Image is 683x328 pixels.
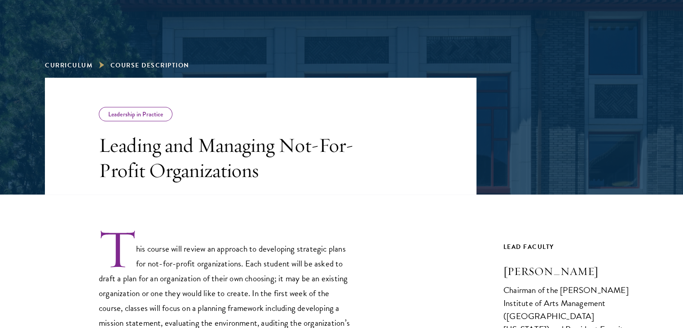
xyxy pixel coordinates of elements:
a: Curriculum [45,61,93,70]
div: Leadership in Practice [99,107,172,121]
h3: [PERSON_NAME] [503,264,638,279]
span: Course Description [110,61,189,70]
div: Lead Faculty [503,241,638,253]
h3: Leading and Managing Not-For-Profit Organizations [99,133,355,183]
